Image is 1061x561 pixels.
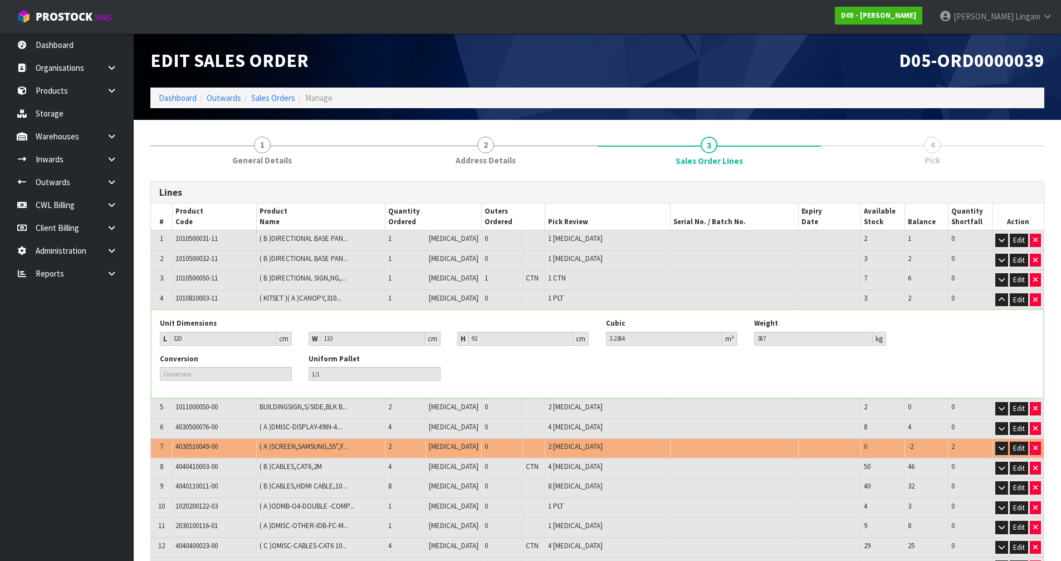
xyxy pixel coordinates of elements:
span: 2 [388,402,392,412]
span: 12 [158,541,165,550]
span: 1010500032-11 [175,254,218,263]
strong: D05 - [PERSON_NAME] [841,11,916,20]
button: Edit [1010,273,1028,287]
span: 1 [MEDICAL_DATA] [548,234,603,243]
span: 6 [160,422,163,432]
span: 0 [951,541,955,550]
a: Sales Orders [251,93,295,103]
span: 7 [160,442,163,451]
span: CTN [526,541,539,550]
button: Edit [1010,521,1028,534]
span: Address Details [456,154,516,166]
span: 4 [MEDICAL_DATA] [548,462,603,471]
span: 8 [908,521,911,530]
th: Action [992,204,1044,230]
span: 4 [388,422,392,432]
span: 1 [388,293,392,303]
span: 0 [485,481,488,491]
h3: Lines [159,187,1035,198]
span: ( A )DMISC-DISPLAY-49IN-4... [260,422,342,432]
span: 2 [477,137,494,153]
span: 0 [485,293,488,303]
span: 4 [MEDICAL_DATA] [548,422,603,432]
span: BUILDINGSIGN,S/SIDE,BLK B... [260,402,348,412]
span: 2 [864,234,867,243]
span: 1 [160,234,163,243]
span: ( B )DIRECTIONAL SIGN,NG,... [260,273,346,283]
input: Conversion [160,367,292,381]
span: 4040410003-00 [175,462,218,471]
span: 2030100116-01 [175,521,218,530]
span: 0 [951,234,955,243]
span: 1 [485,273,488,283]
th: Product Code [172,204,256,230]
span: 2 [160,254,163,263]
span: 3 [908,501,911,511]
span: 9 [864,521,867,530]
span: 50 [864,462,871,471]
span: 2 [MEDICAL_DATA] [548,402,603,412]
span: 1010500050-11 [175,273,218,283]
div: kg [873,332,886,346]
span: 4 [388,462,392,471]
span: 4040400023-00 [175,541,218,550]
span: 0 [951,293,955,303]
th: Available Stock [861,204,905,230]
span: 2 [951,442,955,451]
button: Edit [1010,422,1028,436]
span: ( A )SCREEN,SAMSUNG,55",F... [260,442,348,451]
span: -2 [908,442,913,451]
th: Quantity Shortfall [948,204,992,230]
span: 4 [908,422,911,432]
div: m³ [722,332,737,346]
span: Lingam [1015,11,1040,22]
span: 10 [158,501,165,511]
span: D05-ORD0000039 [899,49,1044,72]
span: 1 CTN [548,273,566,283]
span: 6 [908,273,911,283]
th: Balance [905,204,948,230]
button: Edit [1010,442,1028,455]
span: 1010500031-11 [175,234,218,243]
button: Edit [1010,541,1028,554]
th: Outers Ordered [482,204,545,230]
span: Edit Sales Order [150,49,309,72]
span: [MEDICAL_DATA] [429,442,478,451]
button: Edit [1010,254,1028,267]
th: Product Name [256,204,385,230]
span: ProStock [36,9,92,24]
span: 1 [254,137,271,153]
div: cm [425,332,441,346]
a: D05 - [PERSON_NAME] [835,7,922,25]
span: 1 [388,501,392,511]
span: 0 [951,402,955,412]
strong: H [461,334,466,344]
span: ( B )DIRECTIONAL BASE PAN... [260,254,348,263]
span: CTN [526,462,539,471]
span: ( KITSET )( A )CANOPY,310... [260,293,341,303]
span: 2 [908,254,911,263]
span: 0 [951,481,955,491]
input: Length [170,332,276,346]
span: 11 [158,521,165,530]
span: 1010810003-11 [175,293,218,303]
th: Quantity Ordered [385,204,481,230]
span: 29 [864,541,871,550]
span: 0 [951,273,955,283]
label: Unit Dimensions [160,318,217,328]
input: Weight [754,332,873,346]
span: 0 [951,521,955,530]
label: Uniform Pallet [309,354,360,364]
span: 3 [864,293,867,303]
small: WMS [95,12,112,23]
button: Edit [1010,402,1028,415]
span: [MEDICAL_DATA] [429,273,478,283]
label: Cubic [606,318,625,328]
input: Height [468,332,574,346]
span: 46 [908,462,915,471]
span: 4040110011-00 [175,481,218,491]
span: 0 [485,422,488,432]
span: CTN [526,273,539,283]
span: 0 [485,462,488,471]
span: General Details [232,154,292,166]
